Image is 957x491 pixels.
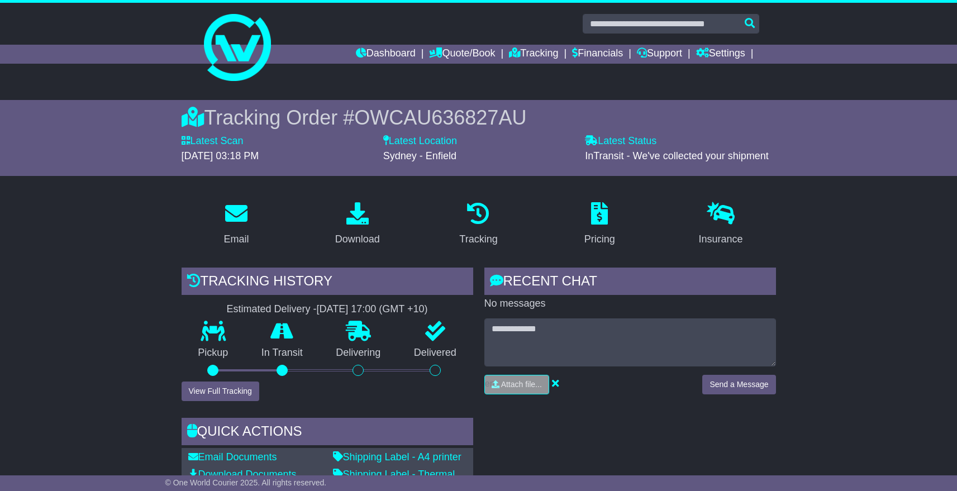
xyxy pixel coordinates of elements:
[182,303,473,316] div: Estimated Delivery -
[354,106,526,129] span: OWCAU636827AU
[320,347,398,359] p: Delivering
[188,469,297,480] a: Download Documents
[383,135,457,147] label: Latest Location
[699,232,743,247] div: Insurance
[383,150,456,161] span: Sydney - Enfield
[429,45,495,64] a: Quote/Book
[328,198,387,251] a: Download
[452,198,504,251] a: Tracking
[335,232,380,247] div: Download
[702,375,775,394] button: Send a Message
[333,451,461,463] a: Shipping Label - A4 printer
[165,478,327,487] span: © One World Courier 2025. All rights reserved.
[484,298,776,310] p: No messages
[182,347,245,359] p: Pickup
[223,232,249,247] div: Email
[182,418,473,448] div: Quick Actions
[572,45,623,64] a: Financials
[637,45,682,64] a: Support
[356,45,416,64] a: Dashboard
[459,232,497,247] div: Tracking
[188,451,277,463] a: Email Documents
[696,45,745,64] a: Settings
[182,382,259,401] button: View Full Tracking
[584,232,615,247] div: Pricing
[182,135,244,147] label: Latest Scan
[182,150,259,161] span: [DATE] 03:18 PM
[216,198,256,251] a: Email
[585,135,656,147] label: Latest Status
[484,268,776,298] div: RECENT CHAT
[577,198,622,251] a: Pricing
[397,347,473,359] p: Delivered
[509,45,558,64] a: Tracking
[182,268,473,298] div: Tracking history
[585,150,769,161] span: InTransit - We've collected your shipment
[245,347,320,359] p: In Transit
[692,198,750,251] a: Insurance
[317,303,428,316] div: [DATE] 17:00 (GMT +10)
[182,106,776,130] div: Tracking Order #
